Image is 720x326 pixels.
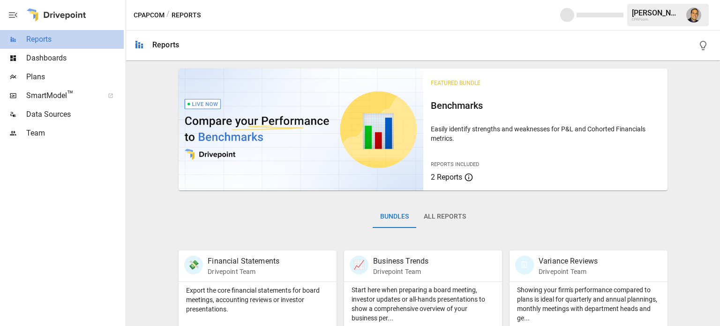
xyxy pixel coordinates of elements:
[632,17,681,22] div: CPAPcom
[431,173,462,182] span: 2 Reports
[166,9,170,21] div: /
[373,267,428,276] p: Drivepoint Team
[26,109,124,120] span: Data Sources
[26,128,124,139] span: Team
[26,34,124,45] span: Reports
[515,256,534,274] div: 🗓
[26,90,97,101] span: SmartModel
[539,267,598,276] p: Drivepoint Team
[26,71,124,83] span: Plans
[67,89,74,100] span: ™
[517,285,660,323] p: Showing your firm's performance compared to plans is ideal for quarterly and annual plannings, mo...
[134,9,165,21] button: CPAPcom
[416,205,473,228] button: All Reports
[431,161,479,167] span: Reports Included
[208,256,279,267] p: Financial Statements
[632,8,681,17] div: [PERSON_NAME]
[26,53,124,64] span: Dashboards
[431,80,480,86] span: Featured Bundle
[431,124,660,143] p: Easily identify strengths and weaknesses for P&L and Cohorted Financials metrics.
[152,40,179,49] div: Reports
[431,98,660,113] h6: Benchmarks
[350,256,368,274] div: 📈
[186,286,329,314] p: Export the core financial statements for board meetings, accounting reviews or investor presentat...
[373,256,428,267] p: Business Trends
[373,205,416,228] button: Bundles
[184,256,203,274] div: 💸
[352,285,495,323] p: Start here when preparing a board meeting, investor updates or all-hands presentations to show a ...
[208,267,279,276] p: Drivepoint Team
[539,256,598,267] p: Variance Reviews
[681,2,707,28] button: Tom Gatto
[686,8,701,23] img: Tom Gatto
[179,68,423,190] img: video thumbnail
